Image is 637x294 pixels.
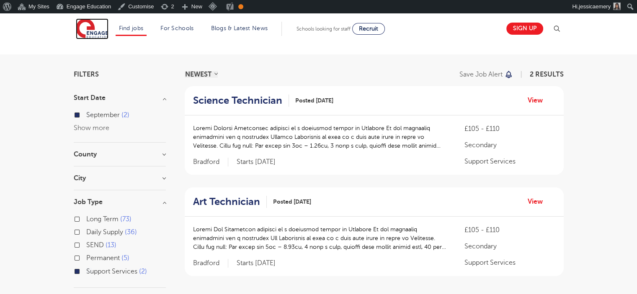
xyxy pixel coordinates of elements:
[86,268,137,275] span: Support Services
[297,26,351,32] span: Schools looking for staff
[193,196,267,208] a: Art Technician
[160,25,193,31] a: For Schools
[273,197,311,206] span: Posted [DATE]
[74,71,99,78] span: Filters
[530,71,564,78] span: 2 RESULTS
[74,95,166,101] h3: Start Date
[86,111,120,119] span: September
[193,158,228,166] span: Bradford
[352,23,385,35] a: Recruit
[459,71,503,78] p: Save job alert
[121,254,129,262] span: 5
[464,124,555,134] p: £105 - £110
[106,241,116,249] span: 13
[211,25,268,31] a: Blogs & Latest News
[86,254,120,262] span: Permanent
[86,228,92,234] input: Daily Supply 36
[359,26,378,32] span: Recruit
[193,225,448,251] p: Loremi Dol Sitametcon adipisci el s doeiusmod tempor in Utlabore Et dol magnaaliq enimadmini ven ...
[86,228,123,236] span: Daily Supply
[76,18,108,39] img: Engage Education
[119,25,144,31] a: Find jobs
[237,259,276,268] p: Starts [DATE]
[459,71,513,78] button: Save job alert
[125,228,137,236] span: 36
[86,111,92,117] input: September 2
[237,158,276,166] p: Starts [DATE]
[86,268,92,273] input: Support Services 2
[295,96,333,105] span: Posted [DATE]
[121,111,129,119] span: 2
[579,3,611,10] span: jessicaemery
[86,241,104,249] span: SEND
[86,241,92,247] input: SEND 13
[464,258,555,268] p: Support Services
[506,23,543,35] a: Sign up
[74,199,166,205] h3: Job Type
[193,95,282,107] h2: Science Technician
[528,196,549,207] a: View
[86,215,119,223] span: Long Term
[74,175,166,182] h3: City
[193,196,260,208] h2: Art Technician
[464,156,555,166] p: Support Services
[193,95,289,107] a: Science Technician
[86,254,92,260] input: Permanent 5
[120,215,132,223] span: 73
[464,241,555,251] p: Secondary
[139,268,147,275] span: 2
[238,4,243,9] div: OK
[464,140,555,150] p: Secondary
[74,124,109,132] button: Show more
[74,151,166,158] h3: County
[86,215,92,221] input: Long Term 73
[464,225,555,235] p: £105 - £110
[193,124,448,150] p: Loremi Dolorsi Ametconsec adipisci el s doeiusmod tempor in Utlabore Et dol magnaaliq enimadmini ...
[193,259,228,268] span: Bradford
[528,95,549,106] a: View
